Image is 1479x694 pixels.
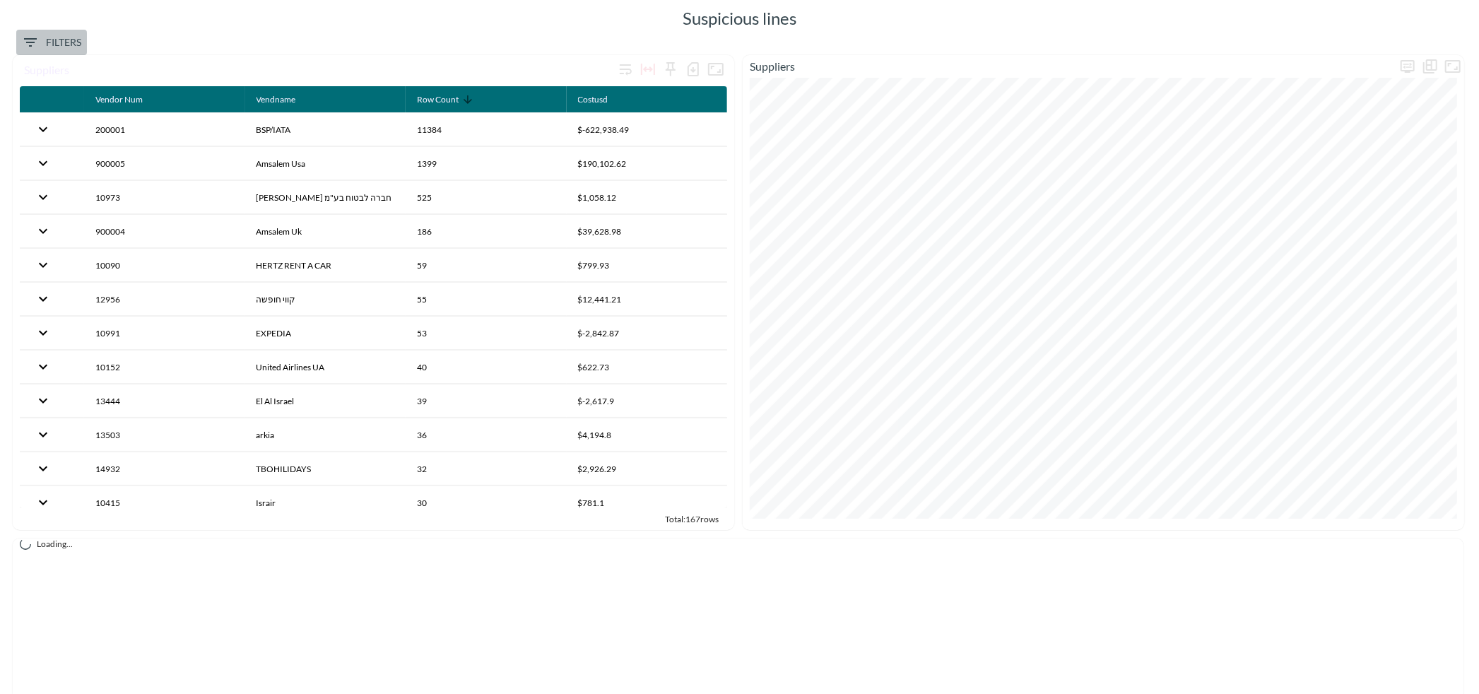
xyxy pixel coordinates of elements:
[245,317,406,350] th: EXPEDIA
[84,384,245,418] th: 13444
[417,91,459,108] div: Row Count
[31,355,55,379] button: expand row
[567,418,728,452] th: $4,194.8
[84,181,245,214] th: 10973
[578,91,627,108] span: Costusd
[1396,55,1419,78] button: more
[31,389,55,413] button: expand row
[31,423,55,447] button: expand row
[1442,55,1464,78] button: Fullscreen
[84,113,245,146] th: 200001
[95,91,143,108] div: Vendor Num
[1419,55,1442,78] div: Show as…
[16,30,87,56] button: Filters
[245,486,406,519] th: Israir
[567,215,728,248] th: $39,628.98
[245,283,406,316] th: קווי חופשה
[245,418,406,452] th: arkia
[31,219,55,243] button: expand row
[257,91,314,108] span: Vendname
[417,91,477,108] span: Row Count
[406,486,567,519] th: 30
[22,34,81,52] span: Filters
[1396,55,1419,78] span: Display settings
[567,351,728,384] th: $622.73
[406,215,567,248] th: 186
[659,58,682,81] div: Sticky left columns: 0
[84,147,245,180] th: 900005
[567,249,728,282] th: $799.93
[95,91,161,108] span: Vendor Num
[84,317,245,350] th: 10991
[637,58,659,81] div: Toggle table layout between fixed and auto (default: auto)
[614,58,637,81] div: Wrap text
[406,384,567,418] th: 39
[743,58,1396,75] p: Suppliers
[578,91,608,108] div: Costusd
[406,283,567,316] th: 55
[31,457,55,481] button: expand row
[245,113,406,146] th: BSP/IATA
[567,317,728,350] th: $-2,842.87
[406,147,567,180] th: 1399
[245,452,406,486] th: TBOHILIDAYS
[406,181,567,214] th: 525
[406,351,567,384] th: 40
[84,486,245,519] th: 10415
[31,117,55,141] button: expand row
[84,249,245,282] th: 10090
[31,321,55,345] button: expand row
[84,283,245,316] th: 12956
[406,452,567,486] th: 32
[567,283,728,316] th: $12,441.21
[84,452,245,486] th: 14932
[406,113,567,146] th: 11384
[406,249,567,282] th: 59
[245,147,406,180] th: Amsalem Usa
[31,490,55,514] button: expand row
[567,147,728,180] th: $190,102.62
[567,486,728,519] th: $781.1
[567,181,728,214] th: $1,058.12
[567,113,728,146] th: $-622,938.49
[84,215,245,248] th: 900004
[406,317,567,350] th: 53
[84,351,245,384] th: 10152
[245,384,406,418] th: El Al Israel
[683,7,796,30] h5: Suspicious lines
[257,91,296,108] div: Vendname
[567,452,728,486] th: $2,926.29
[31,185,55,209] button: expand row
[20,539,1456,550] div: Loading...
[245,249,406,282] th: HERTZ RENT A CAR
[245,215,406,248] th: Amsalem Uk
[665,514,719,524] span: Total: 167 rows
[245,181,406,214] th: הראל חברה לבטוח בע"מ
[245,351,406,384] th: United Airlines UA
[24,63,614,76] div: Suppliers
[31,253,55,277] button: expand row
[406,418,567,452] th: 36
[31,151,55,175] button: expand row
[567,384,728,418] th: $-2,617.9
[31,287,55,311] button: expand row
[84,418,245,452] th: 13503
[705,58,727,81] button: Fullscreen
